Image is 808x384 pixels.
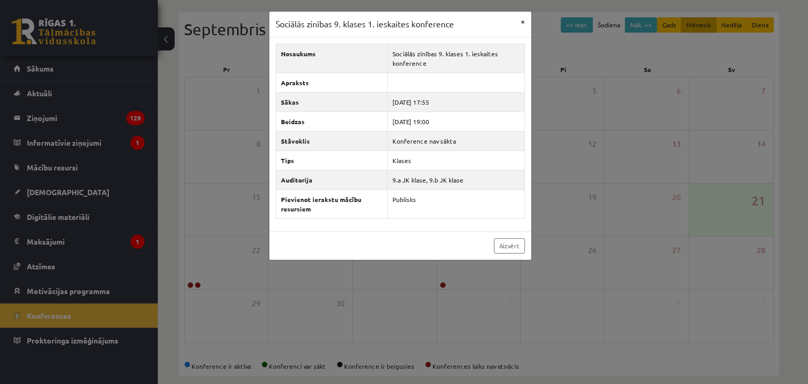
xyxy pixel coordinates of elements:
th: Tips [276,150,387,170]
th: Nosaukums [276,44,387,73]
button: × [514,12,531,32]
td: Klases [387,150,524,170]
th: Auditorija [276,170,387,189]
th: Stāvoklis [276,131,387,150]
td: 9.a JK klase, 9.b JK klase [387,170,524,189]
td: Konference nav sākta [387,131,524,150]
th: Pievienot ierakstu mācību resursiem [276,189,387,218]
th: Apraksts [276,73,387,92]
td: [DATE] 17:55 [387,92,524,112]
td: Publisks [387,189,524,218]
h3: Sociālās zinības 9. klases 1. ieskaites konference [276,18,454,31]
th: Sākas [276,92,387,112]
a: Aizvērt [494,238,525,254]
th: Beidzas [276,112,387,131]
td: Sociālās zinības 9. klases 1. ieskaites konference [387,44,524,73]
td: [DATE] 19:00 [387,112,524,131]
